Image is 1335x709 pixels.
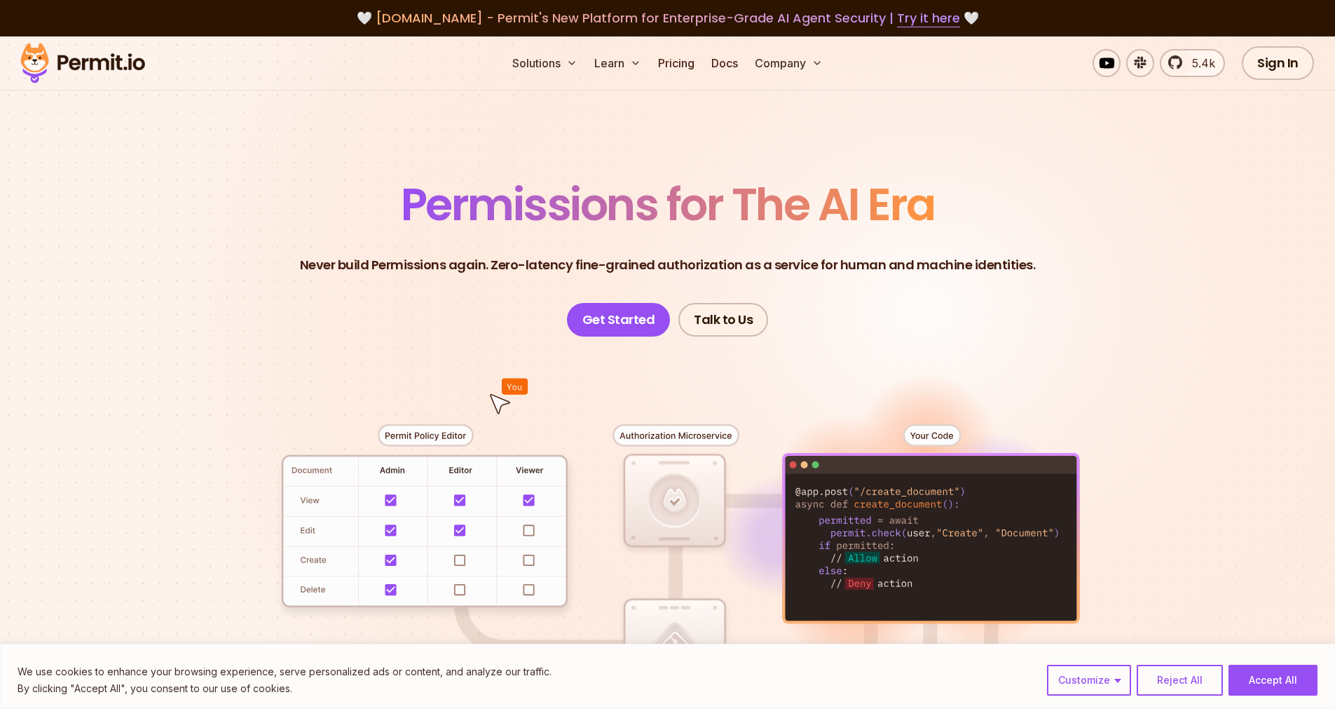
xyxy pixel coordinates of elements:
button: Accept All [1228,665,1317,696]
button: Reject All [1137,665,1223,696]
img: Permit logo [14,39,151,87]
span: [DOMAIN_NAME] - Permit's New Platform for Enterprise-Grade AI Agent Security | [376,9,960,27]
span: Permissions for The AI Era [401,173,935,236]
a: Try it here [897,9,960,27]
button: Learn [589,49,647,77]
a: Sign In [1242,46,1314,80]
span: 5.4k [1184,55,1215,72]
p: By clicking "Accept All", you consent to our use of cookies. [18,680,552,697]
a: Docs [706,49,744,77]
a: Get Started [567,303,671,337]
p: Never build Permissions again. Zero-latency fine-grained authorization as a service for human and... [300,255,1036,275]
button: Solutions [507,49,583,77]
div: 🤍 🤍 [34,8,1301,28]
a: 5.4k [1160,49,1225,77]
a: Talk to Us [678,303,768,337]
a: Pricing [652,49,700,77]
button: Customize [1047,665,1131,696]
p: We use cookies to enhance your browsing experience, serve personalized ads or content, and analyz... [18,663,552,680]
button: Company [749,49,828,77]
